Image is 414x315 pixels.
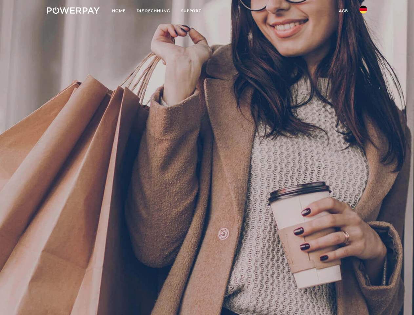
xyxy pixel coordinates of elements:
[107,5,131,17] a: Home
[176,5,207,17] a: SUPPORT
[359,6,367,13] img: de
[47,7,100,14] img: logo-powerpay-white.svg
[131,5,176,17] a: DIE RECHNUNG
[333,5,354,17] a: agb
